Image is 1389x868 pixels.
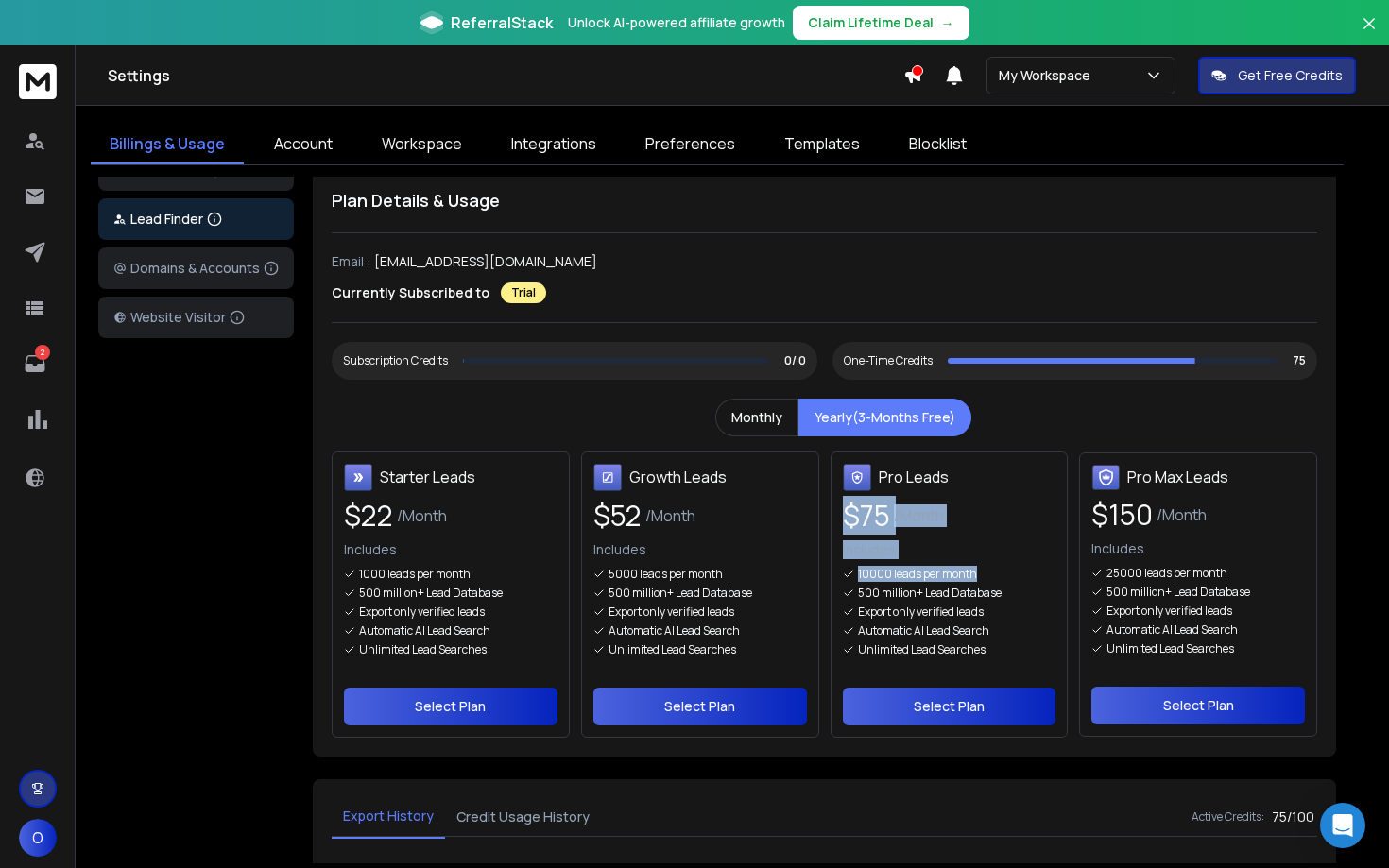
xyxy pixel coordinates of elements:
[941,13,954,32] span: →
[1320,803,1365,848] div: Open Intercom Messenger
[1238,66,1343,85] p: Get Free Credits
[344,688,557,725] button: Select Plan
[879,466,949,488] h3: Pro Leads
[798,399,971,436] button: Yearly(3-Months Free)
[1106,585,1250,600] p: 500 million+ Lead Database
[843,540,1056,559] p: Includes
[609,567,723,582] p: 5000 leads per month
[332,795,445,839] button: Export History
[1198,57,1356,94] button: Get Free Credits
[445,796,601,838] button: Credit Usage History
[858,567,977,582] p: 10000 leads per month
[98,247,294,289] button: Domains & Accounts
[374,252,597,271] p: [EMAIL_ADDRESS][DOMAIN_NAME]
[1272,808,1317,826] h3: 75 / 100
[1293,353,1306,368] p: 75
[1127,466,1228,488] h3: Pro Max Leads
[609,586,752,601] p: 500 million+ Lead Database
[359,623,490,638] p: Automatic AI Lead Search
[332,283,489,302] p: Currently Subscribed to
[1091,539,1305,558] p: Includes
[255,125,352,164] a: Account
[609,604,734,620] p: Export only verified leads
[629,466,727,488] h3: Growth Leads
[344,499,393,533] span: $ 22
[843,688,1056,725] button: Select Plan
[715,399,798,436] button: Monthly
[363,125,481,164] a: Workspace
[784,353,806,368] p: 0/ 0
[380,466,475,488] h3: Starter Leads
[843,499,890,533] span: $ 75
[1192,809,1264,825] h6: Active Credits:
[609,623,740,638] p: Automatic AI Lead Search
[858,604,984,620] p: Export only verified leads
[890,125,986,164] a: Blocklist
[1106,566,1227,581] p: 25000 leads per month
[858,586,1002,601] p: 500 million+ Lead Database
[894,504,944,527] span: /Month
[1357,11,1381,57] button: Close banner
[858,642,986,657] p: Unlimited Lead Searches
[359,586,503,601] p: 500 million+ Lead Database
[397,504,447,527] span: /Month
[645,504,695,527] span: /Month
[19,819,57,857] button: O
[359,567,471,582] p: 1000 leads per month
[332,187,1317,213] h1: Plan Details & Usage
[1091,687,1305,724] button: Select Plan
[626,125,754,164] a: Preferences
[16,345,54,383] a: 2
[793,6,969,40] button: Claim Lifetime Deal→
[359,604,485,620] p: Export only verified leads
[35,345,50,360] p: 2
[1106,604,1232,619] p: Export only verified leads
[344,540,557,559] p: Includes
[1091,498,1153,532] span: $ 150
[98,297,294,338] button: Website Visitor
[1106,641,1234,656] p: Unlimited Lead Searches
[609,642,736,657] p: Unlimited Lead Searches
[593,688,807,725] button: Select Plan
[1106,622,1238,638] p: Automatic AI Lead Search
[1157,503,1207,526] span: /Month
[999,66,1098,85] p: My Workspace
[593,499,642,533] span: $ 52
[359,642,487,657] p: Unlimited Lead Searches
[332,252,370,271] p: Email :
[91,125,244,164] a: Billings & Usage
[343,353,448,368] div: Subscription Credits
[492,125,615,164] a: Integrations
[98,198,294,240] button: Lead Finder
[593,540,807,559] p: Includes
[451,11,553,34] span: ReferralStack
[765,125,879,164] a: Templates
[844,353,933,368] div: One-Time Credits
[108,64,903,87] h1: Settings
[568,13,785,32] p: Unlock AI-powered affiliate growth
[858,623,989,638] p: Automatic AI Lead Search
[501,282,546,303] div: Trial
